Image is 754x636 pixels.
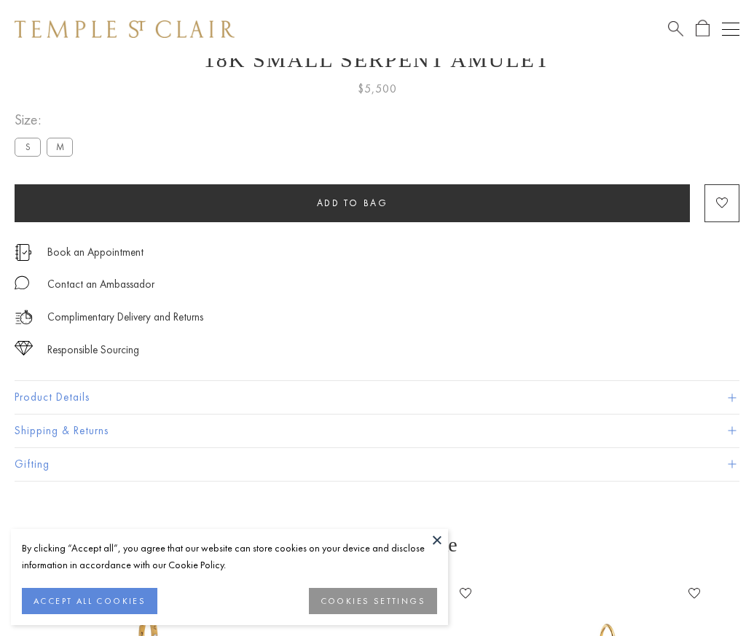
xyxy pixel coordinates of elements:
[15,275,29,290] img: MessageIcon-01_2.svg
[309,588,437,614] button: COOKIES SETTINGS
[47,138,73,156] label: M
[15,184,690,222] button: Add to bag
[317,197,388,209] span: Add to bag
[15,341,33,356] img: icon_sourcing.svg
[15,244,32,261] img: icon_appointment.svg
[15,108,79,132] span: Size:
[15,138,41,156] label: S
[722,20,739,38] button: Open navigation
[15,381,739,414] button: Product Details
[47,244,144,260] a: Book an Appointment
[696,20,710,38] a: Open Shopping Bag
[15,415,739,447] button: Shipping & Returns
[22,588,157,614] button: ACCEPT ALL COOKIES
[22,540,437,573] div: By clicking “Accept all”, you agree that our website can store cookies on your device and disclos...
[47,341,139,359] div: Responsible Sourcing
[358,79,397,98] span: $5,500
[15,308,33,326] img: icon_delivery.svg
[47,275,154,294] div: Contact an Ambassador
[15,47,739,72] h1: 18K Small Serpent Amulet
[47,308,203,326] p: Complimentary Delivery and Returns
[15,448,739,481] button: Gifting
[15,20,235,38] img: Temple St. Clair
[668,20,683,38] a: Search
